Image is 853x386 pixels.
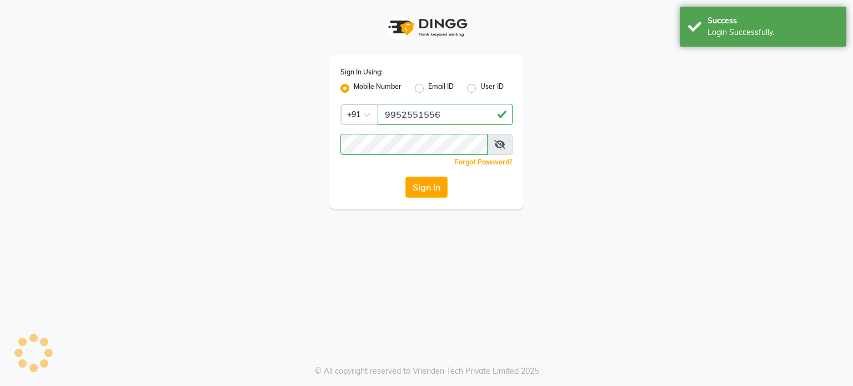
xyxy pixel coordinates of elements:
label: Email ID [428,82,454,95]
a: Forgot Password? [455,158,513,166]
div: Login Successfully. [708,27,838,38]
div: Success [708,15,838,27]
input: Username [378,104,513,125]
label: Sign In Using: [340,67,383,77]
button: Sign In [405,177,448,198]
label: Mobile Number [354,82,402,95]
label: User ID [480,82,504,95]
input: Username [340,134,488,155]
img: logo1.svg [382,11,471,44]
